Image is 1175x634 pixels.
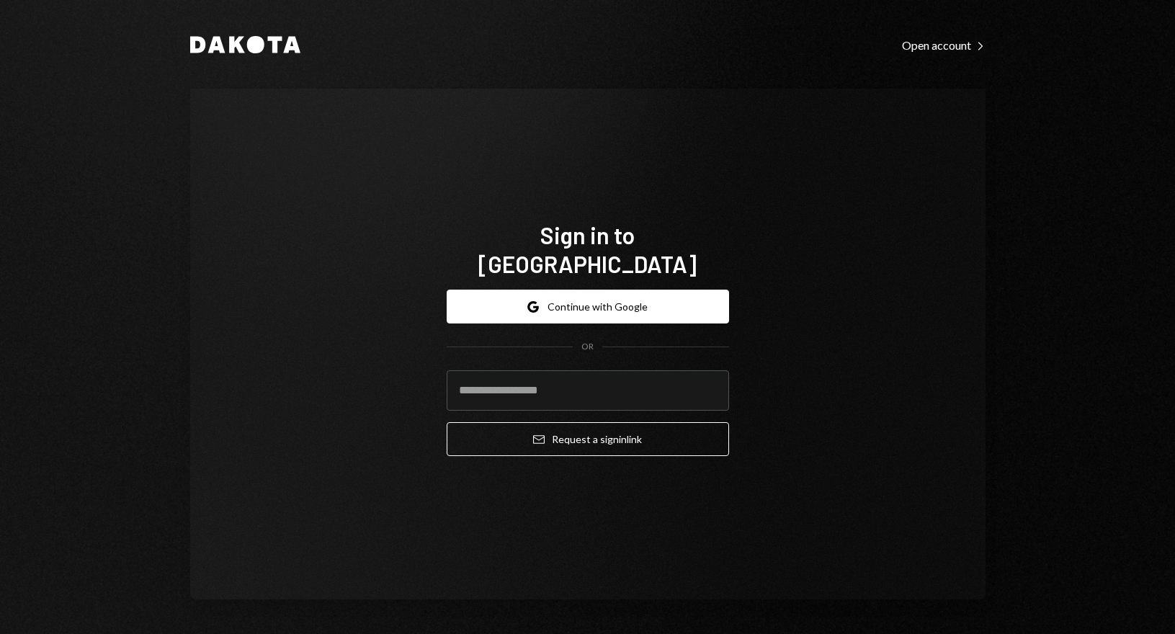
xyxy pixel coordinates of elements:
[902,37,986,53] a: Open account
[581,341,594,353] div: OR
[447,290,729,323] button: Continue with Google
[902,38,986,53] div: Open account
[447,220,729,278] h1: Sign in to [GEOGRAPHIC_DATA]
[447,422,729,456] button: Request a signinlink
